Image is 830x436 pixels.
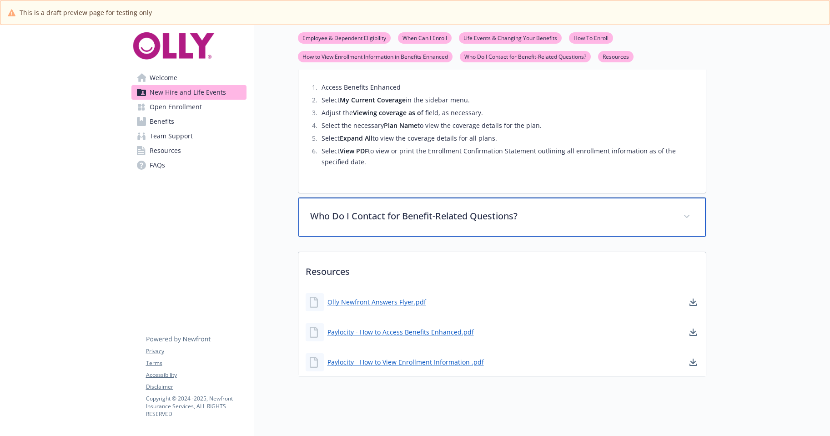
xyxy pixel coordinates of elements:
div: Who Do I Contact for Benefit-Related Questions? [298,198,706,237]
a: Accessibility [146,371,246,379]
a: Privacy [146,347,246,355]
li: Access Benefits Enhanced [319,82,695,93]
div: How to View Enrollment Information in Benefits Enhanced [298,73,706,193]
li: Select the necessary to view the coverage details for the plan. [319,120,695,131]
a: Benefits [131,114,246,129]
a: How To Enroll [569,33,613,42]
li: Select in the sidebar menu. [319,95,695,106]
strong: Plan Name [384,121,418,130]
li: Select to view the coverage details for all plans. [319,133,695,144]
span: This is a draft preview page for testing only [20,8,152,17]
a: Paylocity - How to Access Benefits Enhanced.pdf [327,327,474,337]
a: Resources [131,143,246,158]
span: Open Enrollment [150,100,202,114]
a: download document [688,297,699,308]
strong: My Current Coverage [340,96,406,104]
a: download document [688,357,699,368]
strong: Expand All [340,134,372,142]
a: Disclaimer [146,383,246,391]
a: New Hire and Life Events [131,85,246,100]
span: New Hire and Life Events [150,85,226,100]
p: Copyright © 2024 - 2025 , Newfront Insurance Services, ALL RIGHTS RESERVED [146,395,246,418]
a: Resources [598,52,634,61]
a: Who Do I Contact for Benefit-Related Questions? [460,52,591,61]
a: Open Enrollment [131,100,246,114]
span: Welcome [150,71,177,85]
p: Resources [298,252,706,286]
a: Welcome [131,71,246,85]
li: Select to view or print the Enrollment Confirmation Statement outlining all enrollment informatio... [319,146,695,167]
span: Team Support [150,129,193,143]
li: Adjust the f field, as necessary. [319,107,695,118]
strong: View PDF [340,147,368,155]
a: download document [688,327,699,338]
a: Employee & Dependent Eligibility [298,33,391,42]
a: Life Events & Changing Your Benefits [459,33,562,42]
a: Paylocity - How to View Enrollment Information .pdf [327,357,484,367]
a: Terms [146,359,246,367]
a: When Can I Enroll [398,33,452,42]
a: Team Support [131,129,246,143]
span: Benefits [150,114,174,129]
a: How to View Enrollment Information in Benefits Enhanced [298,52,453,61]
a: Olly Newfront Answers Flyer.pdf [327,297,426,307]
span: FAQs [150,158,165,172]
p: Who Do I Contact for Benefit-Related Questions? [310,209,672,223]
strong: Viewing coverage as o [353,108,421,117]
span: Resources [150,143,181,158]
a: FAQs [131,158,246,172]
